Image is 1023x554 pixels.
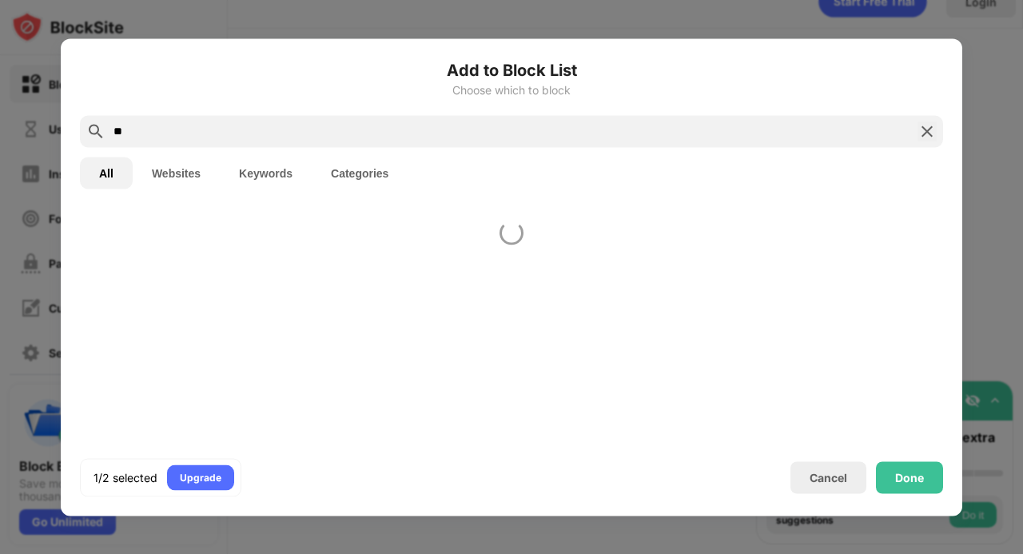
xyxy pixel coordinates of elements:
[220,157,312,189] button: Keywords
[80,157,133,189] button: All
[80,58,943,82] h6: Add to Block List
[133,157,220,189] button: Websites
[810,471,847,484] div: Cancel
[80,83,943,96] div: Choose which to block
[86,122,105,141] img: search.svg
[180,469,221,485] div: Upgrade
[918,122,937,141] img: search-close
[312,157,408,189] button: Categories
[895,471,924,484] div: Done
[94,469,157,485] div: 1/2 selected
